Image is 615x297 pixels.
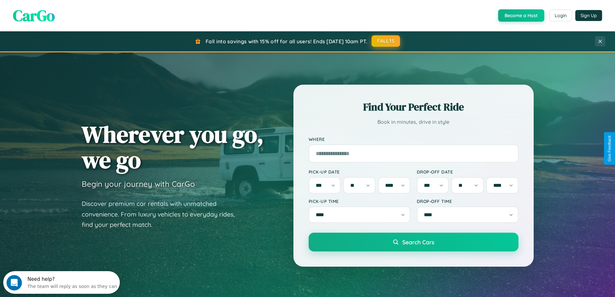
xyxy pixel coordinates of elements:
[24,5,114,11] div: Need help?
[309,136,518,142] label: Where
[607,135,612,162] div: Give Feedback
[82,122,264,173] h1: Wherever you go, we go
[82,179,195,189] h3: Begin your journey with CarGo
[575,10,602,21] button: Sign Up
[417,198,518,204] label: Drop-off Time
[309,198,410,204] label: Pick-up Time
[549,10,572,21] button: Login
[402,239,434,246] span: Search Cars
[3,271,120,294] iframe: Intercom live chat discovery launcher
[498,9,544,22] button: Become a Host
[206,38,367,45] span: Fall into savings with 15% off for all users! Ends [DATE] 10am PT.
[417,169,518,175] label: Drop-off Date
[82,198,243,230] p: Discover premium car rentals with unmatched convenience. From luxury vehicles to everyday rides, ...
[309,100,518,114] h2: Find Your Perfect Ride
[309,169,410,175] label: Pick-up Date
[309,117,518,127] p: Book in minutes, drive in style
[24,11,114,17] div: The team will reply as soon as they can
[309,233,518,251] button: Search Cars
[6,275,22,291] iframe: Intercom live chat
[3,3,120,20] div: Open Intercom Messenger
[13,5,55,26] span: CarGo
[372,35,400,47] button: FALL15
